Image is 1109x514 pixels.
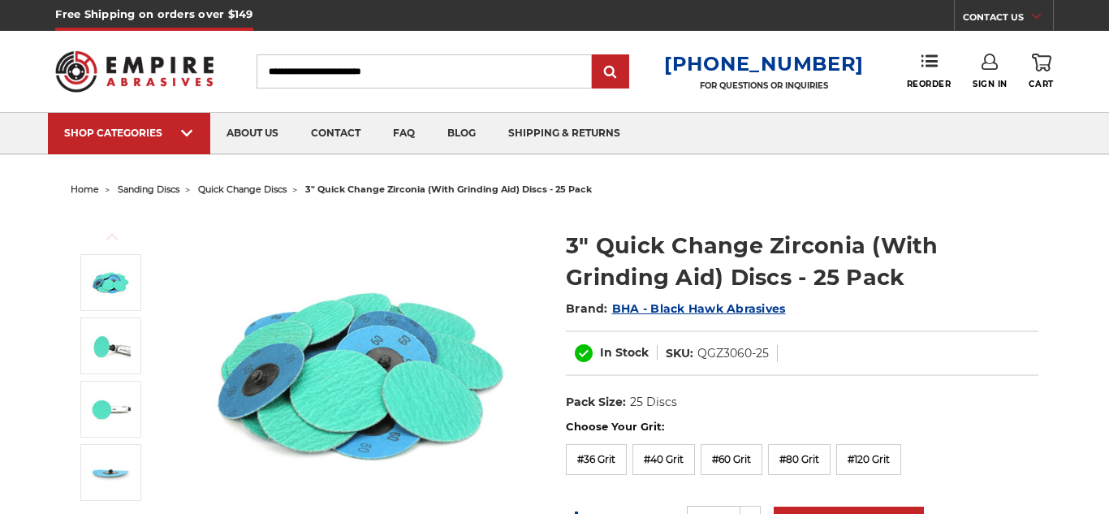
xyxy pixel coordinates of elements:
a: BHA - Black Hawk Abrasives [612,301,786,316]
img: Zirconia with Grinding Aid Roloc Disc [90,452,131,493]
a: [PHONE_NUMBER] [664,52,864,76]
dt: SKU: [666,345,693,362]
input: Submit [594,56,627,89]
p: FOR QUESTIONS OR INQUIRIES [664,80,864,91]
a: shipping & returns [492,113,636,154]
button: Previous [93,219,132,254]
span: 3" quick change zirconia (with grinding aid) discs - 25 pack [305,184,592,195]
img: Empire Abrasives [55,41,213,102]
a: faq [377,113,431,154]
a: sanding discs [118,184,179,195]
span: Cart [1029,79,1053,89]
a: about us [210,113,295,154]
a: CONTACT US [963,8,1053,31]
img: 3 Inch Quick Change Discs with Grinding Aid [90,262,131,303]
label: Choose Your Grit: [566,419,1038,435]
img: Die Grinder Sanding Disc [90,389,131,430]
a: blog [431,113,492,154]
dt: Pack Size: [566,394,626,411]
div: SHOP CATEGORIES [64,127,194,139]
span: In Stock [600,345,649,360]
dd: 25 Discs [630,394,677,411]
h1: 3" Quick Change Zirconia (With Grinding Aid) Discs - 25 Pack [566,230,1038,293]
span: Sign In [973,79,1008,89]
dd: QGZ3060-25 [697,345,769,362]
a: Reorder [907,54,951,89]
img: Air grinder Sanding Disc [90,326,131,366]
a: Cart [1029,54,1053,89]
span: Reorder [907,79,951,89]
a: home [71,184,99,195]
a: quick change discs [198,184,287,195]
a: contact [295,113,377,154]
span: Brand: [566,301,608,316]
